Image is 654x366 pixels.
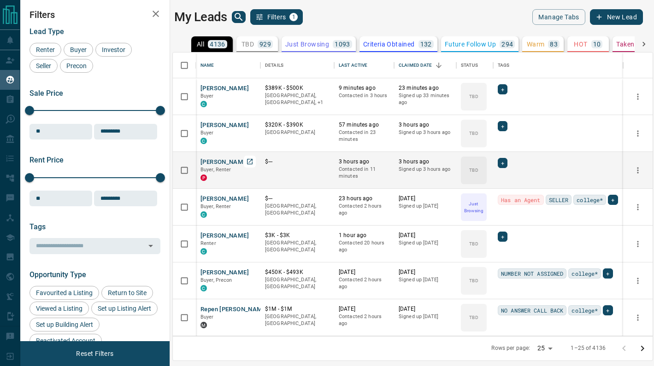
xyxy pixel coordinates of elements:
[456,52,493,78] div: Status
[603,268,613,279] div: +
[33,289,96,296] span: Favourited a Listing
[339,158,389,166] p: 3 hours ago
[574,41,587,47] p: HOT
[399,305,452,313] p: [DATE]
[631,90,645,104] button: more
[339,195,389,203] p: 23 hours ago
[33,305,86,312] span: Viewed a Listing
[265,92,330,106] p: Toronto
[200,305,268,314] button: Repen [PERSON_NAME]
[339,203,389,217] p: Contacted 2 hours ago
[290,14,297,20] span: 1
[420,41,432,47] p: 132
[399,232,452,239] p: [DATE]
[200,248,207,255] div: condos.ca
[33,46,58,53] span: Renter
[200,93,214,99] span: Buyer
[469,240,478,247] p: TBD
[399,276,452,284] p: Signed up [DATE]
[631,274,645,288] button: more
[469,314,478,321] p: TBD
[200,314,214,320] span: Buyer
[29,302,89,315] div: Viewed a Listing
[200,322,207,328] div: mrloft.ca
[200,138,207,144] div: condos.ca
[265,129,330,136] p: [GEOGRAPHIC_DATA]
[200,240,216,246] span: Renter
[549,195,569,204] span: SELLER
[498,158,507,168] div: +
[501,306,563,315] span: NO ANSWER CALL BACK
[95,43,132,57] div: Investor
[29,156,64,164] span: Rent Price
[174,10,227,24] h1: My Leads
[491,344,530,352] p: Rows per page:
[339,121,389,129] p: 57 minutes ago
[532,9,585,25] button: Manage Tabs
[461,52,478,78] div: Status
[534,342,556,355] div: 25
[200,232,249,240] button: [PERSON_NAME]
[285,41,329,47] p: Just Browsing
[259,41,271,47] p: 929
[200,268,249,277] button: [PERSON_NAME]
[394,52,456,78] div: Claimed Date
[265,121,330,129] p: $320K - $390K
[469,93,478,100] p: TBD
[432,59,445,72] button: Sort
[572,269,598,278] span: college*
[501,85,504,94] span: +
[399,52,432,78] div: Claimed Date
[200,174,207,181] div: property.ca
[33,337,99,344] span: Reactivated Account
[260,52,334,78] div: Details
[200,158,249,167] button: [PERSON_NAME]
[339,313,389,327] p: Contacted 2 hours ago
[550,41,558,47] p: 83
[265,239,330,254] p: [GEOGRAPHIC_DATA], [GEOGRAPHIC_DATA]
[200,203,231,209] span: Buyer, Renter
[200,167,231,173] span: Buyer, Renter
[265,276,330,290] p: [GEOGRAPHIC_DATA], [GEOGRAPHIC_DATA]
[250,9,303,25] button: Filters1
[399,166,452,173] p: Signed up 3 hours ago
[590,9,643,25] button: New Lead
[265,313,330,327] p: [GEOGRAPHIC_DATA], [GEOGRAPHIC_DATA]
[399,92,452,106] p: Signed up 33 minutes ago
[498,52,510,78] div: Tags
[200,195,249,203] button: [PERSON_NAME]
[631,237,645,251] button: more
[265,52,283,78] div: Details
[493,52,623,78] div: Tags
[399,129,452,136] p: Signed up 3 hours ago
[462,200,486,214] p: Just Browsing
[469,277,478,284] p: TBD
[631,127,645,140] button: more
[200,130,214,136] span: Buyer
[339,239,389,254] p: Contacted 20 hours ago
[399,268,452,276] p: [DATE]
[200,277,232,283] span: Buyer, Precon
[606,269,609,278] span: +
[29,43,61,57] div: Renter
[105,289,150,296] span: Return to Site
[631,163,645,177] button: more
[339,52,367,78] div: Last Active
[501,158,504,168] span: +
[29,270,86,279] span: Opportunity Type
[339,276,389,290] p: Contacted 2 hours ago
[64,43,93,57] div: Buyer
[196,52,260,78] div: Name
[200,84,249,93] button: [PERSON_NAME]
[399,195,452,203] p: [DATE]
[265,203,330,217] p: [GEOGRAPHIC_DATA], [GEOGRAPHIC_DATA]
[527,41,545,47] p: Warm
[29,89,63,98] span: Sale Price
[399,313,452,320] p: Signed up [DATE]
[335,41,350,47] p: 1093
[631,200,645,214] button: more
[200,285,207,291] div: condos.ca
[501,232,504,241] span: +
[611,195,614,204] span: +
[603,305,613,315] div: +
